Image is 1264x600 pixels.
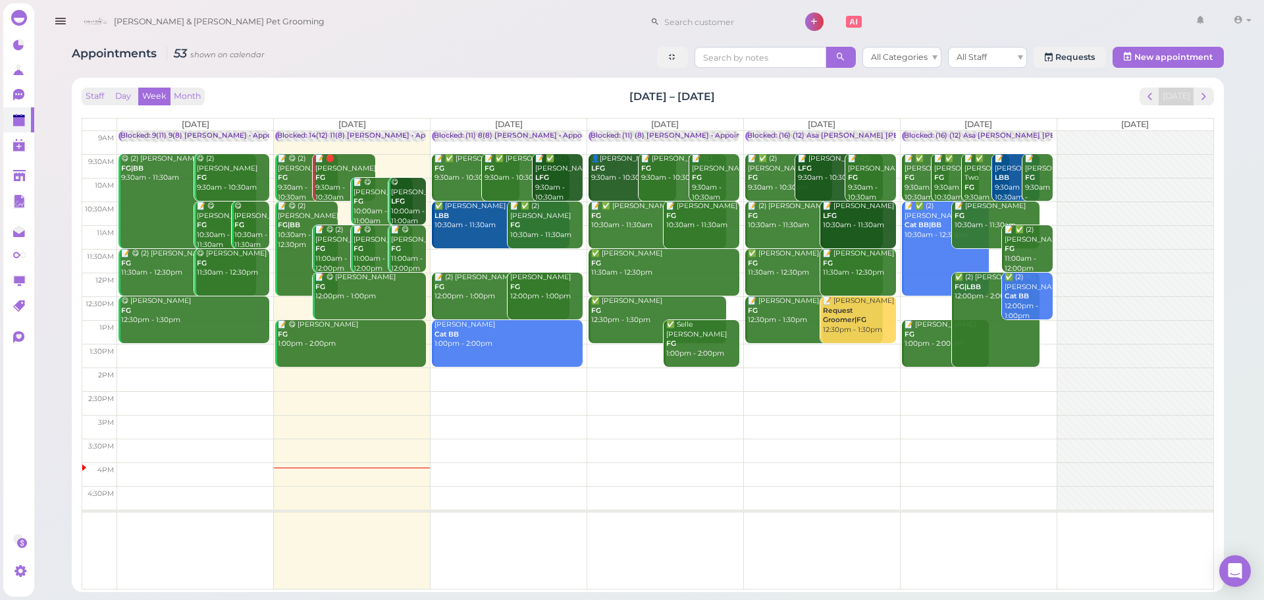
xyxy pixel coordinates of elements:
[391,244,401,253] b: FG
[278,330,288,339] b: FG
[197,221,207,229] b: FG
[904,202,989,240] div: 📝 ✅ (2) [PERSON_NAME] 10:30am - 12:30pm
[391,197,405,205] b: LFG
[434,330,459,339] b: Cat BB
[196,154,269,193] div: 😋 (2) [PERSON_NAME] 9:30am - 10:30am
[964,183,974,192] b: FG
[120,131,300,141] div: Blocked: 9(11) 9(8) [PERSON_NAME] • Appointment
[315,283,325,291] b: FG
[88,442,114,450] span: 3:30pm
[98,134,114,142] span: 9am
[1194,88,1214,105] button: next
[510,273,583,302] div: [PERSON_NAME] 12:00pm - 1:00pm
[535,173,549,182] b: LFG
[88,489,114,498] span: 4:30pm
[591,131,762,141] div: Blocked: (11) (8) [PERSON_NAME] • Appointment
[390,225,426,273] div: 📝 😋 [PERSON_NAME] 11:00am - 12:00pm
[797,154,883,183] div: 📝 [PERSON_NAME] 9:30am - 10:30am
[1005,244,1014,253] b: FG
[234,221,244,229] b: FG
[629,89,715,104] h2: [DATE] – [DATE]
[277,320,426,349] div: 📝 😋 [PERSON_NAME] 1:00pm - 2:00pm
[88,157,114,166] span: 9:30am
[934,173,944,182] b: FG
[954,273,1040,302] div: ✅ (2) [PERSON_NAME] 12:00pm - 2:00pm
[641,154,726,183] div: 📝 [PERSON_NAME] 9:30am - 10:30am
[994,154,1040,202] div: 📝 [PERSON_NAME] 9:30am - 10:30am
[315,244,325,253] b: FG
[278,221,300,229] b: FG|BB
[197,259,207,267] b: FG
[591,306,601,315] b: FG
[934,154,979,202] div: 📝 ✅ [PERSON_NAME] 9:30am - 10:30am
[182,119,209,129] span: [DATE]
[97,229,114,237] span: 11am
[954,202,1040,231] div: 📝 [PERSON_NAME] 10:30am - 11:30am
[98,371,114,379] span: 2pm
[88,395,114,403] span: 2:30pm
[748,173,758,182] b: FG
[848,173,858,182] b: FG
[278,173,288,182] b: FG
[798,164,812,173] b: LFG
[641,164,651,173] b: FG
[847,154,895,202] div: 📝 [PERSON_NAME] 9:30am - 10:30am
[495,119,523,129] span: [DATE]
[666,202,739,231] div: 📝 [PERSON_NAME] 10:30am - 11:30am
[964,119,992,129] span: [DATE]
[510,283,520,291] b: FG
[85,205,114,213] span: 10:30am
[434,131,610,141] div: Blocked: (11) 8(8) [PERSON_NAME] • Appointment
[120,154,256,183] div: 😋 (2) [PERSON_NAME] 9:30am - 11:30am
[197,173,207,182] b: FG
[114,3,325,40] span: [PERSON_NAME] & [PERSON_NAME] Pet Grooming
[660,11,787,32] input: Search customer
[72,46,160,60] span: Appointments
[955,211,964,220] b: FG
[434,202,569,231] div: ✅ [PERSON_NAME] 10:30am - 11:30am
[484,154,569,183] div: 📝 ✅ [PERSON_NAME] 9:30am - 10:30am
[86,300,114,308] span: 12:30pm
[905,221,941,229] b: Cat BB|BB
[651,119,679,129] span: [DATE]
[121,306,131,315] b: FG
[1004,225,1052,273] div: 📝 ✅ (2) [PERSON_NAME] 11:00am - 12:00pm
[107,88,139,105] button: Day
[121,259,131,267] b: FG
[315,273,426,302] div: 📝 😋 [PERSON_NAME] 12:00pm - 1:00pm
[666,320,739,359] div: ✅ Selle [PERSON_NAME] 1:00pm - 2:00pm
[591,154,676,183] div: 👤[PERSON_NAME] 9:30am - 10:30am
[277,131,462,141] div: Blocked: 14(12) 11(8) [PERSON_NAME] • Appointment
[822,202,895,231] div: 📝 [PERSON_NAME] 10:30am - 11:30am
[591,296,726,325] div: ✅ [PERSON_NAME] 12:30pm - 1:30pm
[95,181,114,190] span: 10am
[666,211,676,220] b: FG
[747,249,883,278] div: ✅ [PERSON_NAME] 11:30am - 12:30pm
[904,320,989,349] div: 📝 [PERSON_NAME] 1:00pm - 2:00pm
[1025,173,1035,182] b: FG
[591,249,739,278] div: ✅ [PERSON_NAME] 11:30am - 12:30pm
[905,330,914,339] b: FG
[99,323,114,332] span: 1pm
[315,154,375,202] div: 📝 🛑 [PERSON_NAME] 9:30am - 10:30am
[434,320,583,349] div: [PERSON_NAME] 1:00pm - 2:00pm
[995,173,1009,182] b: LBB
[1159,88,1194,105] button: [DATE]
[120,296,269,325] div: 😋 [PERSON_NAME] 12:30pm - 1:30pm
[747,154,833,193] div: 📝 ✅ (2) [PERSON_NAME] 9:30am - 10:30am
[1219,555,1251,587] div: Open Intercom Messenger
[121,164,144,173] b: FG|BB
[591,164,605,173] b: LFG
[1004,273,1052,321] div: ✅ (2) [PERSON_NAME] 12:00pm - 1:00pm
[748,211,758,220] b: FG
[277,202,337,250] div: 📝 😋 (2) [PERSON_NAME] 10:30am - 12:30pm
[87,252,114,261] span: 11:30am
[1134,52,1213,62] span: New appointment
[1034,47,1106,68] a: Requests
[98,418,114,427] span: 3pm
[747,202,883,231] div: 📝 (2) [PERSON_NAME] 10:30am - 11:30am
[692,173,702,182] b: FG
[434,154,519,183] div: 📝 ✅ [PERSON_NAME] 9:30am - 10:30am
[315,173,325,182] b: FG
[823,259,833,267] b: FG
